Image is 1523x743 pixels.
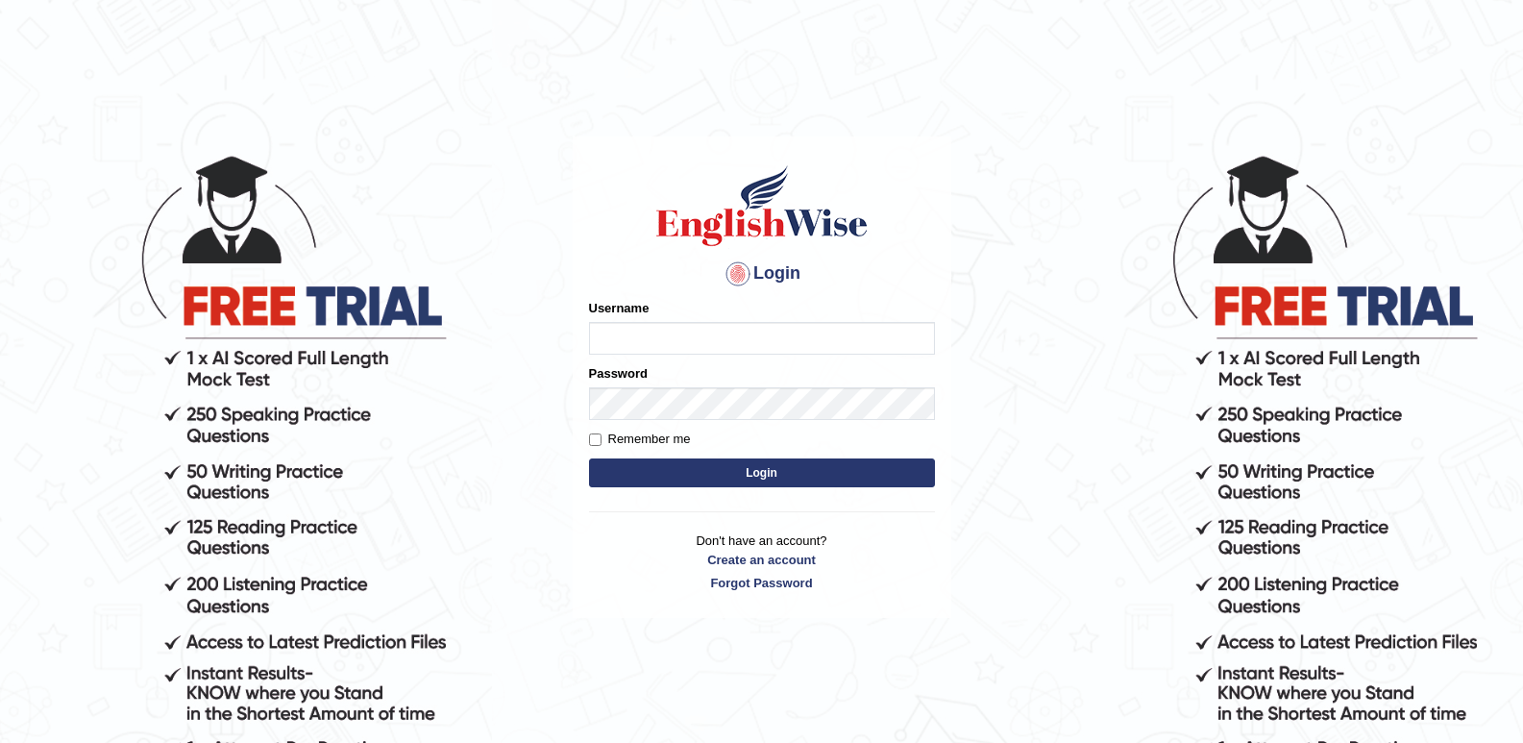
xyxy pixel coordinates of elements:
[589,299,650,317] label: Username
[589,433,602,446] input: Remember me
[589,532,935,591] p: Don't have an account?
[589,364,648,383] label: Password
[589,458,935,487] button: Login
[589,551,935,569] a: Create an account
[589,574,935,592] a: Forgot Password
[589,259,935,289] h4: Login
[589,430,691,449] label: Remember me
[652,162,872,249] img: Logo of English Wise sign in for intelligent practice with AI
